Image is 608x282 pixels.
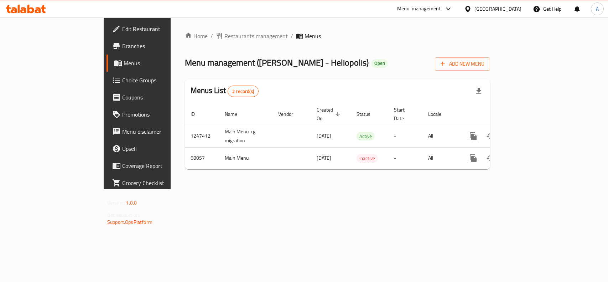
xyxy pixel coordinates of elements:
[225,110,246,118] span: Name
[474,5,521,13] div: [GEOGRAPHIC_DATA]
[185,103,539,169] table: enhanced table
[357,110,380,118] span: Status
[388,147,422,169] td: -
[357,154,378,163] span: Inactive
[371,60,388,66] span: Open
[122,161,199,170] span: Coverage Report
[470,83,487,100] div: Export file
[428,110,451,118] span: Locale
[482,150,499,167] button: Change Status
[459,103,539,125] th: Actions
[596,5,599,13] span: A
[219,125,272,147] td: Main Menu-cg migration
[228,88,258,95] span: 2 record(s)
[482,128,499,145] button: Change Status
[435,57,490,71] button: Add New Menu
[106,123,205,140] a: Menu disclaimer
[106,174,205,191] a: Grocery Checklist
[106,157,205,174] a: Coverage Report
[122,179,199,187] span: Grocery Checklist
[106,72,205,89] a: Choice Groups
[317,106,342,123] span: Created On
[122,25,199,33] span: Edit Restaurant
[126,198,137,207] span: 1.0.0
[191,110,204,118] span: ID
[422,125,459,147] td: All
[305,32,321,40] span: Menus
[107,198,125,207] span: Version:
[107,217,152,227] a: Support.OpsPlatform
[216,32,288,40] a: Restaurants management
[122,76,199,84] span: Choice Groups
[122,127,199,136] span: Menu disclaimer
[122,93,199,102] span: Coupons
[317,153,331,163] span: [DATE]
[357,132,375,140] span: Active
[191,85,259,97] h2: Menus List
[278,110,302,118] span: Vendor
[122,144,199,153] span: Upsell
[211,32,213,40] li: /
[122,42,199,50] span: Branches
[465,128,482,145] button: more
[291,32,293,40] li: /
[224,32,288,40] span: Restaurants management
[441,60,484,68] span: Add New Menu
[394,106,414,123] span: Start Date
[106,20,205,37] a: Edit Restaurant
[106,140,205,157] a: Upsell
[185,55,369,71] span: Menu management ( [PERSON_NAME] - Heliopolis )
[185,32,490,40] nav: breadcrumb
[371,59,388,68] div: Open
[106,37,205,55] a: Branches
[317,131,331,140] span: [DATE]
[422,147,459,169] td: All
[228,86,259,97] div: Total records count
[397,5,441,13] div: Menu-management
[106,55,205,72] a: Menus
[106,106,205,123] a: Promotions
[219,147,272,169] td: Main Menu
[107,210,140,220] span: Get support on:
[388,125,422,147] td: -
[106,89,205,106] a: Coupons
[124,59,199,67] span: Menus
[122,110,199,119] span: Promotions
[465,150,482,167] button: more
